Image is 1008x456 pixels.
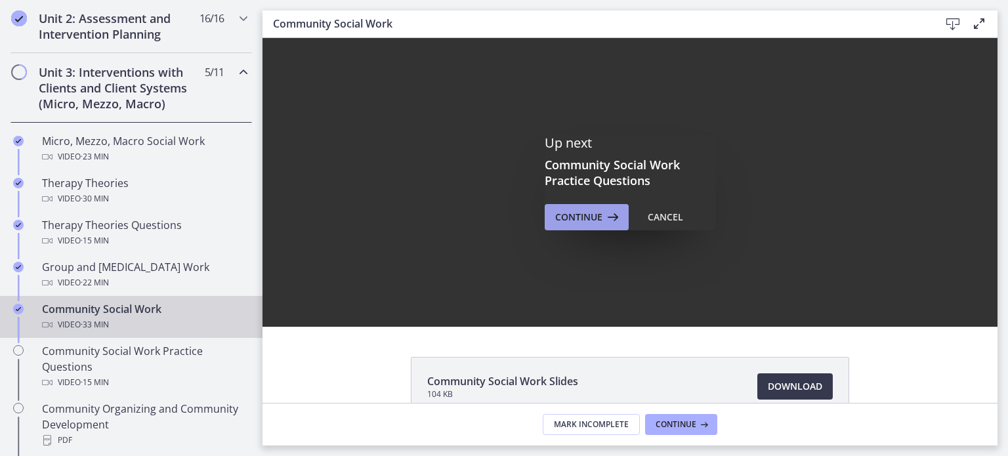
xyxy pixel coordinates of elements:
[42,275,247,291] div: Video
[545,204,629,230] button: Continue
[42,343,247,390] div: Community Social Work Practice Questions
[42,301,247,333] div: Community Social Work
[42,217,247,249] div: Therapy Theories Questions
[554,419,629,430] span: Mark Incomplete
[273,16,919,31] h3: Community Social Work
[427,389,578,400] span: 104 KB
[645,414,717,435] button: Continue
[11,10,27,26] i: Completed
[656,419,696,430] span: Continue
[42,259,247,291] div: Group and [MEDICAL_DATA] Work
[39,10,199,42] h2: Unit 2: Assessment and Intervention Planning
[81,233,109,249] span: · 15 min
[543,414,640,435] button: Mark Incomplete
[42,133,247,165] div: Micro, Mezzo, Macro Social Work
[42,191,247,207] div: Video
[13,304,24,314] i: Completed
[81,375,109,390] span: · 15 min
[13,220,24,230] i: Completed
[81,317,109,333] span: · 33 min
[13,178,24,188] i: Completed
[637,204,694,230] button: Cancel
[648,209,683,225] div: Cancel
[768,379,822,394] span: Download
[13,262,24,272] i: Completed
[199,10,224,26] span: 16 / 16
[42,149,247,165] div: Video
[42,233,247,249] div: Video
[545,135,715,152] p: Up next
[42,175,247,207] div: Therapy Theories
[13,136,24,146] i: Completed
[81,149,109,165] span: · 23 min
[42,317,247,333] div: Video
[81,275,109,291] span: · 22 min
[81,191,109,207] span: · 30 min
[39,64,199,112] h2: Unit 3: Interventions with Clients and Client Systems (Micro, Mezzo, Macro)
[42,401,247,448] div: Community Organizing and Community Development
[545,157,715,188] h3: Community Social Work Practice Questions
[555,209,602,225] span: Continue
[427,373,578,389] span: Community Social Work Slides
[757,373,833,400] a: Download
[42,432,247,448] div: PDF
[42,375,247,390] div: Video
[205,64,224,80] span: 5 / 11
